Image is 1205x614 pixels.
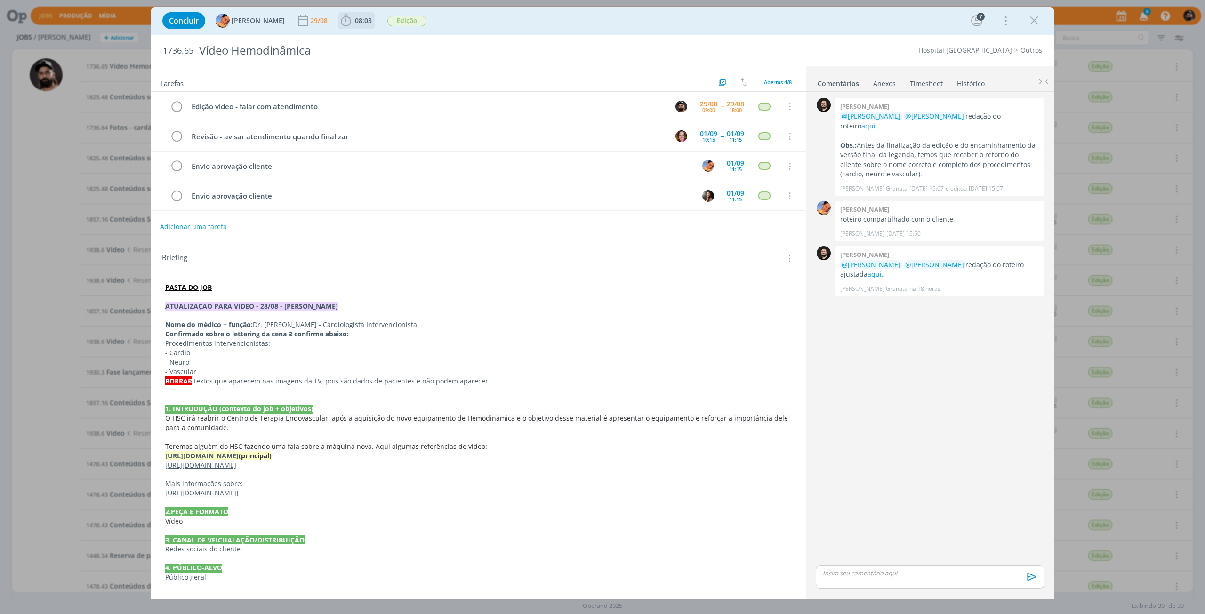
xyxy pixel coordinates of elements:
[165,376,192,385] strong: BORRAR
[840,205,889,214] b: [PERSON_NAME]
[817,75,860,88] a: Comentários
[909,184,944,193] span: [DATE] 15:07
[165,367,791,376] p: - Vascular
[946,184,967,193] span: e editou
[840,112,1039,131] p: redação do roteiro
[162,252,187,264] span: Briefing
[740,78,747,87] img: arrow-down-up.svg
[700,101,717,107] div: 29/08
[165,376,791,386] p: textos que aparecem nas imagens da TV, pois são dados de pacientes e não podem aparecer.
[969,13,984,28] button: 7
[165,414,790,432] span: O HSC irá reabrir o Centro de Terapia Endovascular, após a aquisição do novo equipamento de Hemod...
[905,260,964,269] span: @[PERSON_NAME]
[842,112,900,120] span: @[PERSON_NAME]
[840,230,884,238] p: [PERSON_NAME]
[165,507,228,516] strong: 2.PEÇA E FORMATO
[817,246,831,260] img: B
[165,358,791,367] p: - Neuro
[721,103,723,110] span: --
[969,184,1003,193] span: [DATE] 15:07
[195,39,672,62] div: Vídeo Hemodinâmica
[151,7,1054,599] div: dialog
[729,107,742,112] div: 18:00
[886,230,921,238] span: [DATE] 15:50
[165,320,253,329] strong: Nome do médico + função:
[909,285,940,293] span: há 18 horas
[165,488,236,497] a: [URL][DOMAIN_NAME]
[840,141,857,150] strong: Obs.:
[727,190,744,197] div: 01/09
[674,99,688,113] button: B
[163,46,193,56] span: 1736.65
[160,77,184,88] span: Tarefas
[702,160,714,172] img: L
[817,201,831,215] img: L
[727,130,744,137] div: 01/09
[187,131,667,143] div: Revisão - avisar atendimento quando finalizar
[165,563,222,572] strong: 4. PÚBLICO-ALVO
[702,107,715,112] div: 09:00
[165,339,791,348] p: Procedimentos intervencionistas:
[236,488,239,497] span: ]
[165,404,313,413] strong: 1. INTRODUÇÃO (contexto do job + objetivos)
[187,101,667,112] div: Edição vídeo - falar com atendimento
[165,302,338,311] strong: ATUALIZAÇÃO PARA VÍDEO - 28/08 - [PERSON_NAME]
[840,141,1039,179] p: Antes da finalização da edição e do encaminhamento da versão final da legenda, temos que receber ...
[1020,46,1042,55] a: Outros
[729,197,742,202] div: 11:15
[355,16,372,25] span: 08:03
[721,133,723,139] span: --
[387,15,427,27] button: Edição
[702,190,714,202] img: B
[702,137,715,142] div: 10:15
[169,17,199,24] span: Concluir
[873,79,896,88] div: Anexos
[232,17,285,24] span: [PERSON_NAME]
[187,190,693,202] div: Envio aprovação cliente
[162,12,205,29] button: Concluir
[817,98,831,112] img: B
[861,121,877,130] a: aqui.
[165,517,183,526] span: Vídeo
[165,283,212,292] a: PASTA DO JOB
[729,137,742,142] div: 11:15
[165,442,487,451] span: Teremos alguém do HSC fazendo uma fala sobre a máquina nova. Aqui algumas referências de vídeo:
[165,535,305,544] strong: 3. CANAL DE VEICUALAÇÃO/DISTRIBUIÇÃO
[868,270,884,279] a: aqui.
[165,320,791,329] p: Dr. [PERSON_NAME] - Cardiologista Intervencionista
[165,451,239,460] a: [URL][DOMAIN_NAME]
[977,13,985,21] div: 7
[909,75,943,88] a: Timesheet
[310,17,329,24] div: 29/08
[675,101,687,112] img: B
[701,189,715,203] button: B
[216,14,230,28] img: L
[701,159,715,173] button: L
[727,101,744,107] div: 29/08
[387,16,426,26] span: Edição
[840,250,889,259] b: [PERSON_NAME]
[675,130,687,142] img: B
[764,79,792,86] span: Abertas 4/8
[674,129,688,143] button: B
[700,130,717,137] div: 01/09
[187,160,693,172] div: Envio aprovação cliente
[840,260,1039,279] p: redação do roteiro ajustada
[840,285,908,293] p: [PERSON_NAME] Granata
[727,160,744,167] div: 01/09
[165,544,791,554] p: Redes sociais do cliente
[165,461,236,470] a: [URL][DOMAIN_NAME]
[842,260,900,269] span: @[PERSON_NAME]
[905,112,964,120] span: @[PERSON_NAME]
[840,102,889,111] b: [PERSON_NAME]
[918,46,1012,55] a: Hospital [GEOGRAPHIC_DATA]
[160,218,227,235] button: Adicionar uma tarefa
[165,348,791,358] p: - Cardio
[840,215,1039,224] p: roteiro compartilhado com o cliente
[165,329,349,338] strong: Confirmado sobre o lettering da cena 3 confirme abaixo:
[239,451,272,460] strong: (principal)
[840,184,908,193] p: [PERSON_NAME] Granata
[729,167,742,172] div: 11:15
